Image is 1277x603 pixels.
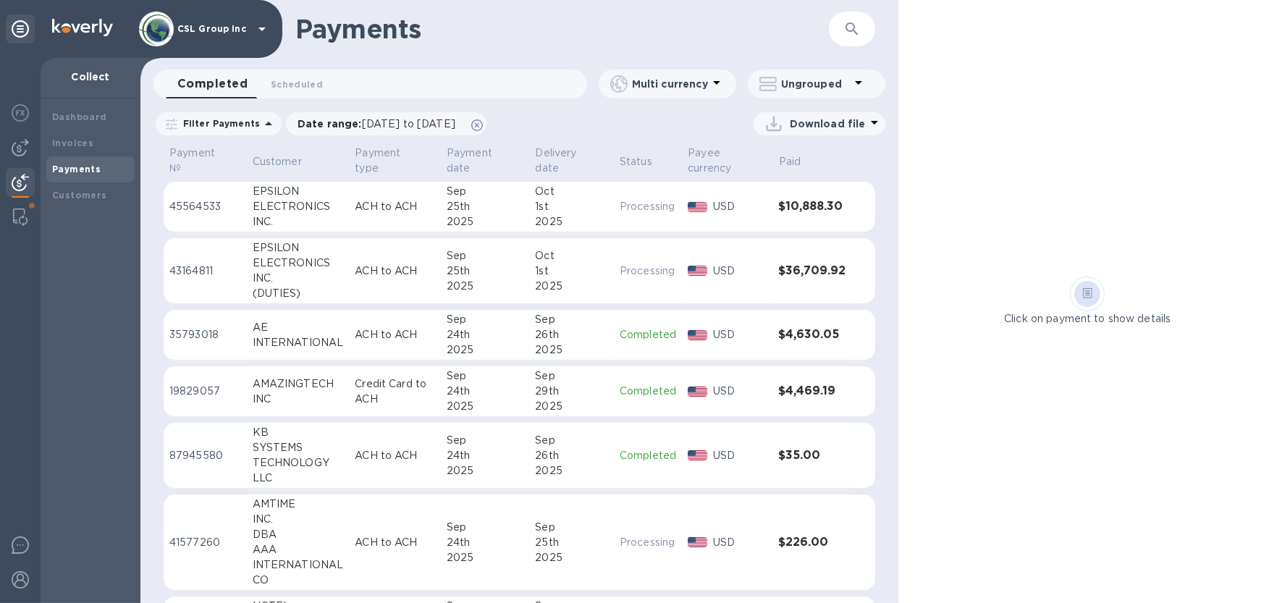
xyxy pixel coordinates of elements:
p: 19829057 [169,384,241,399]
p: Paid [779,154,801,169]
img: USD [688,450,707,460]
p: USD [713,199,767,214]
p: Processing [620,535,676,550]
div: (DUTIES) [253,286,344,301]
h3: $4,469.19 [779,384,846,398]
div: Sep [447,248,523,263]
img: Foreign exchange [12,104,29,122]
h3: $226.00 [779,536,846,549]
p: Customer [253,154,302,169]
div: ELECTRONICS [253,199,344,214]
span: Payment date [447,146,523,176]
b: Invoices [52,138,93,148]
div: 26th [535,448,608,463]
span: Completed [177,74,248,94]
div: DBA [253,527,344,542]
span: Scheduled [271,77,323,92]
p: Download file [790,117,866,131]
div: Sep [447,433,523,448]
p: Completed [620,384,676,399]
h3: $4,630.05 [779,328,846,342]
img: USD [688,537,707,547]
div: AAA [253,542,344,557]
span: Status [620,154,671,169]
div: 24th [447,327,523,342]
div: INC. [253,214,344,229]
div: INC [253,392,344,407]
p: 87945580 [169,448,241,463]
div: Date range:[DATE] to [DATE] [286,112,486,135]
p: ACH to ACH [355,448,435,463]
div: KB [253,425,344,440]
p: Credit Card to ACH [355,376,435,407]
div: 2025 [447,342,523,358]
img: Logo [52,19,113,36]
p: USD [713,535,767,550]
p: Click on payment to show details [1004,311,1171,326]
p: ACH to ACH [355,199,435,214]
h1: Payments [295,14,829,44]
div: INTERNATIONAL [253,335,344,350]
div: Oct [535,248,608,263]
p: USD [713,448,767,463]
p: USD [713,384,767,399]
div: 2025 [447,399,523,414]
div: TECHNOLOGY [253,455,344,471]
p: Processing [620,199,676,214]
div: INC. [253,512,344,527]
div: EPSILON [253,240,344,256]
div: Sep [447,312,523,327]
div: Sep [535,433,608,448]
p: 35793018 [169,327,241,342]
div: 2025 [535,214,608,229]
span: Payment № [169,146,241,176]
p: ACH to ACH [355,263,435,279]
div: CO [253,573,344,588]
div: 2025 [447,279,523,294]
img: USD [688,387,707,397]
div: 2025 [535,342,608,358]
div: 2025 [535,463,608,478]
div: AMAZINGTECH [253,376,344,392]
div: Unpin categories [6,14,35,43]
h3: $10,888.30 [779,200,846,214]
div: EPSILON [253,184,344,199]
p: CSL Group Inc [177,24,250,34]
b: Customers [52,190,107,201]
span: Delivery date [535,146,608,176]
div: Sep [535,520,608,535]
div: 2025 [447,463,523,478]
div: Sep [447,184,523,199]
p: ACH to ACH [355,327,435,342]
div: 25th [447,199,523,214]
span: Payee currency [688,146,767,176]
div: ELECTRONICS [253,256,344,271]
div: Sep [447,520,523,535]
h3: $36,709.92 [779,264,846,278]
p: Filter Payments [177,117,260,130]
p: Payment № [169,146,222,176]
div: 1st [535,199,608,214]
p: Payment type [355,146,416,176]
div: Sep [535,312,608,327]
div: 2025 [535,279,608,294]
p: Multi currency [632,77,708,91]
div: Sep [447,368,523,384]
p: Processing [620,263,676,279]
img: USD [688,202,707,212]
p: Ungrouped [781,77,850,91]
p: Status [620,154,652,169]
p: Payment date [447,146,505,176]
div: 26th [535,327,608,342]
div: Sep [535,368,608,384]
div: 25th [447,263,523,279]
p: Completed [620,448,676,463]
p: 41577260 [169,535,241,550]
div: Oct [535,184,608,199]
div: 2025 [535,550,608,565]
div: AE [253,320,344,335]
p: 43164811 [169,263,241,279]
div: LLC [253,471,344,486]
p: Completed [620,327,676,342]
p: 45564533 [169,199,241,214]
